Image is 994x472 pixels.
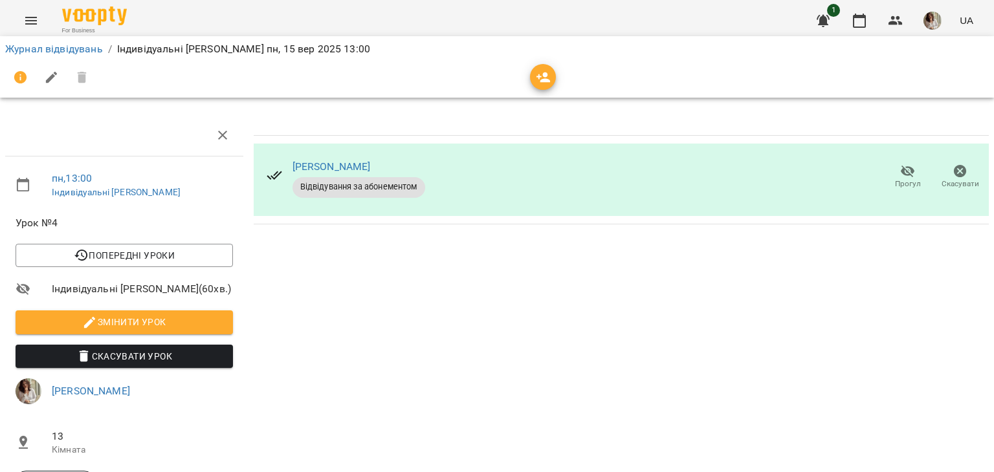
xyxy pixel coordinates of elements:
span: Скасувати Урок [26,349,223,364]
span: Скасувати [942,178,979,189]
span: Індивідуальні [PERSON_NAME] ( 60 хв. ) [52,281,233,297]
span: UA [960,14,973,27]
a: [PERSON_NAME] [293,160,371,173]
p: Індивідуальні [PERSON_NAME] пн, 15 вер 2025 13:00 [117,41,370,57]
span: Прогул [895,178,921,189]
span: Змінити урок [26,314,223,330]
button: Скасувати Урок [16,345,233,368]
a: [PERSON_NAME] [52,385,130,397]
p: Кімната [52,444,233,456]
span: Попередні уроки [26,248,223,263]
span: 13 [52,429,233,444]
span: For Business [62,27,127,35]
button: UA [955,8,978,32]
span: Урок №4 [16,215,233,231]
button: Скасувати [934,159,986,195]
button: Прогул [881,159,934,195]
button: Попередні уроки [16,244,233,267]
nav: breadcrumb [5,41,989,57]
img: Voopty Logo [62,6,127,25]
button: Змінити урок [16,310,233,334]
a: Індивідуальні [PERSON_NAME] [52,187,181,197]
span: Відвідування за абонементом [293,181,425,193]
img: cf9d72be1c49480477303613d6f9b014.jpg [16,378,41,404]
img: cf9d72be1c49480477303613d6f9b014.jpg [923,12,942,30]
a: Журнал відвідувань [5,43,103,55]
button: Menu [16,5,47,36]
li: / [108,41,112,57]
a: пн , 13:00 [52,172,92,184]
span: 1 [827,4,840,17]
